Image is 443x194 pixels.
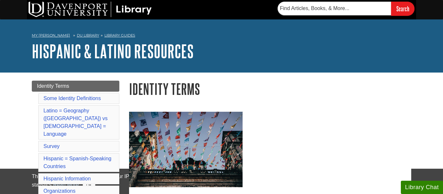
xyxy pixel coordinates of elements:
form: Searches DU Library's articles, books, and more [278,2,414,16]
a: Identity Terms [32,81,119,92]
a: Hispanic Information [43,176,91,181]
a: Some Identity Definitions [43,96,101,101]
a: Library Guides [104,33,135,38]
img: Dia de los Muertos Flags [129,112,243,187]
h1: Identity Terms [129,81,411,97]
span: Identity Terms [37,83,69,89]
a: Latino = Geography ([GEOGRAPHIC_DATA]) vs [DEMOGRAPHIC_DATA] = Language [43,108,108,137]
a: Survey [43,143,60,149]
a: Hispanic = Spanish-Speaking Countries [43,156,111,169]
img: DU Library [29,2,152,17]
input: Find Articles, Books, & More... [278,2,391,15]
input: Search [391,2,414,16]
a: Hispanic & Latino Resources [32,41,194,61]
a: My [PERSON_NAME] [32,33,70,38]
a: Organizations [43,188,76,194]
button: Library Chat [401,181,443,194]
nav: breadcrumb [32,31,411,41]
a: DU Library [77,33,99,38]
